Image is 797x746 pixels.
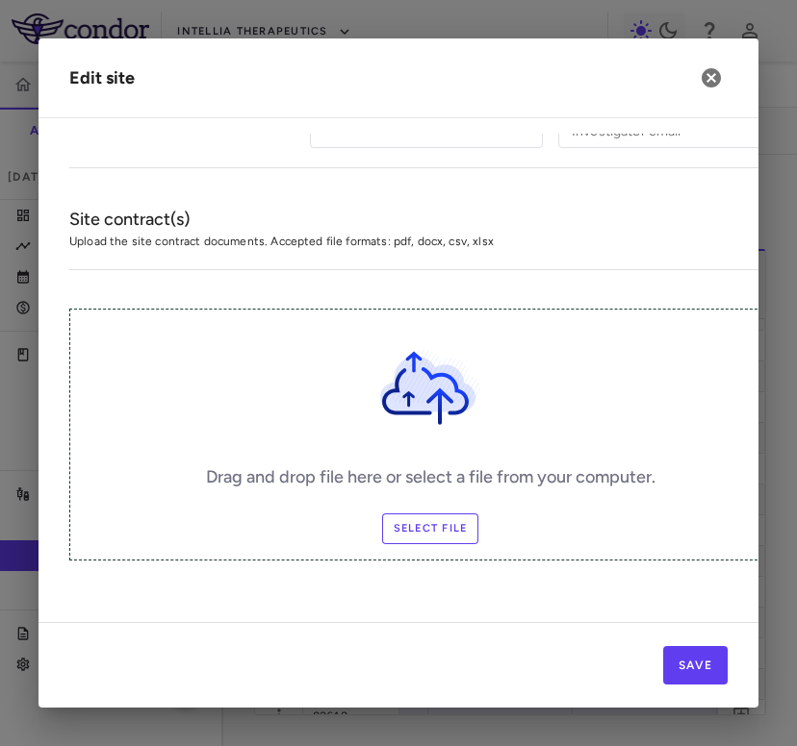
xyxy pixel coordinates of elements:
[69,65,135,91] div: Edit site
[69,207,791,233] h6: Site contract(s)
[206,464,656,490] h6: Drag and drop file here or select a file from your computer.
[69,233,791,250] span: Upload the site contract documents. Accepted file formats: pdf, docx, csv, xlsx
[663,646,728,684] button: Save
[382,513,479,544] label: Select file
